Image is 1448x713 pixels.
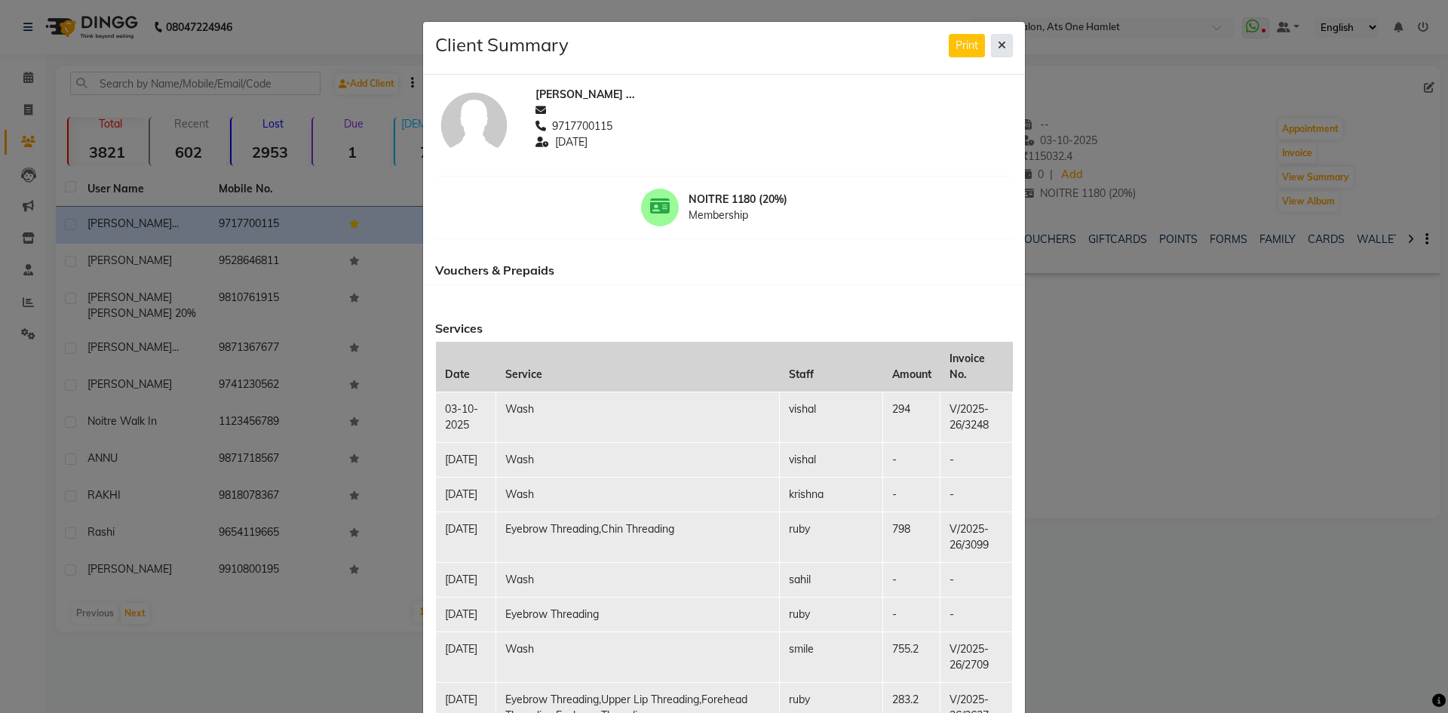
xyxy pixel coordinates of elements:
td: - [883,562,940,597]
th: Service [496,342,780,392]
span: [DATE] [555,134,587,150]
td: Wash [496,632,780,682]
th: Amount [883,342,940,392]
td: Wash [496,562,780,597]
td: - [940,597,1013,632]
td: smile [780,632,883,682]
td: krishna [780,477,883,512]
th: Invoice No. [940,342,1013,392]
td: - [940,442,1013,477]
td: - [883,597,940,632]
span: Membership [689,207,807,223]
span: 9717700115 [552,118,612,134]
td: - [883,477,940,512]
button: Print [949,34,985,57]
span: [PERSON_NAME] ... [535,87,635,103]
td: ruby [780,512,883,562]
td: ruby [780,597,883,632]
td: - [940,477,1013,512]
h6: Vouchers & Prepaids [435,263,1013,278]
td: vishal [780,392,883,442]
td: [DATE] [436,597,496,632]
td: [DATE] [436,442,496,477]
td: V/2025-26/3248 [940,392,1013,442]
td: V/2025-26/3099 [940,512,1013,562]
td: 755.2 [883,632,940,682]
th: Staff [780,342,883,392]
td: [DATE] [436,512,496,562]
td: V/2025-26/2709 [940,632,1013,682]
td: Eyebrow Threading,Chin Threading [496,512,780,562]
th: Date [436,342,496,392]
td: Wash [496,442,780,477]
td: 798 [883,512,940,562]
td: Wash [496,392,780,442]
td: 03-10-2025 [436,392,496,442]
span: NOITRE 1180 (20%) [689,192,807,207]
td: vishal [780,442,883,477]
td: 294 [883,392,940,442]
h4: Client Summary [435,34,569,56]
td: - [883,442,940,477]
h6: Services [435,321,1013,336]
td: [DATE] [436,477,496,512]
td: sahil [780,562,883,597]
td: - [940,562,1013,597]
td: [DATE] [436,562,496,597]
td: [DATE] [436,632,496,682]
td: Eyebrow Threading [496,597,780,632]
td: Wash [496,477,780,512]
